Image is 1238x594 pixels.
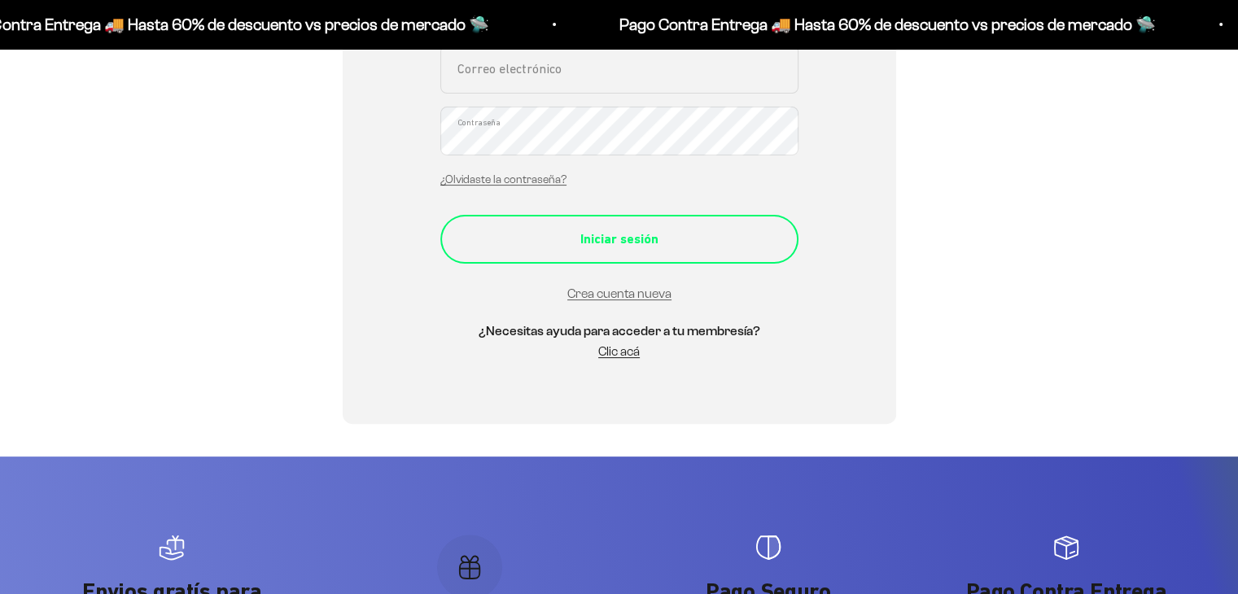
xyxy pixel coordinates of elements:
[598,344,640,358] a: Clic acá
[567,286,671,300] a: Crea cuenta nueva
[440,173,567,186] a: ¿Olvidaste la contraseña?
[440,215,798,264] button: Iniciar sesión
[473,229,766,250] div: Iniciar sesión
[599,11,1135,37] p: Pago Contra Entrega 🚚 Hasta 60% de descuento vs precios de mercado 🛸
[440,321,798,342] h5: ¿Necesitas ayuda para acceder a tu membresía?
